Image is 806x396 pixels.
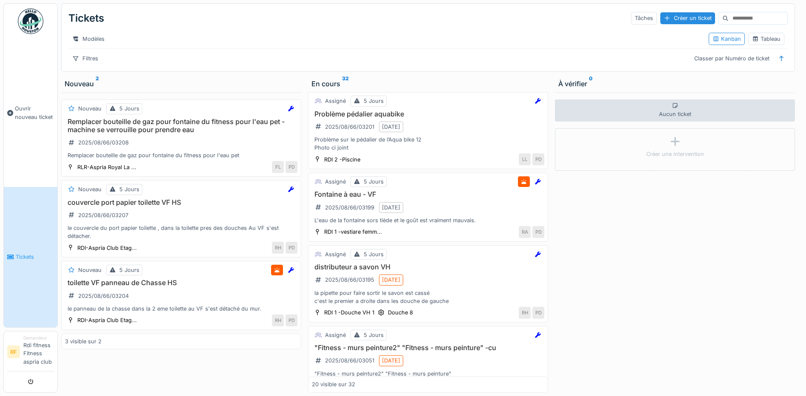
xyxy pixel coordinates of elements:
div: RDI-Aspria Club Etag... [77,316,137,324]
div: Kanban [713,35,741,43]
h3: distributeur a savon VH [312,263,544,271]
div: Douche 8 [388,308,413,317]
span: Ouvrir nouveau ticket [15,105,54,121]
div: 20 visible sur 32 [312,381,355,389]
div: 5 Jours [364,331,384,339]
div: [DATE] [382,123,400,131]
div: En cours [311,79,545,89]
div: 5 Jours [364,178,384,186]
h3: couvercle port papier toilette VF HS [65,198,297,206]
div: PD [286,242,297,254]
div: RDI 2 -Piscine [324,156,360,164]
div: Créer un ticket [660,12,715,24]
div: RH [272,314,284,326]
div: Assigné [325,178,346,186]
div: Assigné [325,250,346,258]
div: Nouveau [78,185,102,193]
li: RF [7,345,20,358]
div: Nouveau [65,79,298,89]
div: PD [532,226,544,238]
div: Remplacer bouteille de gaz pour fontaine du fitness pour l'eau pet [65,151,297,159]
a: RF DemandeurRdi fitness Fitness aspria club [7,335,54,371]
div: À vérifier [558,79,792,89]
div: PD [286,161,297,173]
h3: Problème pédalier aquabike [312,110,544,118]
img: Badge_color-CXgf-gQk.svg [18,8,43,34]
sup: 2 [96,79,99,89]
div: [DATE] [382,276,400,284]
div: 5 Jours [364,250,384,258]
div: Filtres [68,52,102,65]
div: RH [272,242,284,254]
div: Tableau [752,35,781,43]
div: le couvercle du port papier toilette , dans la toilette pres des douches Au VF s'est détacher. [65,224,297,240]
div: [DATE] [382,204,400,212]
a: Ouvrir nouveau ticket [4,39,57,187]
div: RDI 1 -Douche VH 1 [324,308,374,317]
h3: toilette VF panneau de Chasse HS [65,279,297,287]
div: PD [532,307,544,319]
div: RA [519,226,531,238]
div: FL [272,161,284,173]
h3: Remplacer bouteille de gaz pour fontaine du fitness pour l'eau pet - machine se verrouille pour p... [65,118,297,134]
div: Assigné [325,331,346,339]
h3: "Fitness - murs peinture2" "Fitness - murs peinture" -cu [312,344,544,352]
div: le panneau de la chasse dans la 2 eme toilette au VF s'est détaché du mur. [65,305,297,313]
div: Créer une intervention [646,150,704,158]
span: Tickets [16,253,54,261]
div: LL [519,153,531,165]
div: RDI-Aspria Club Etag... [77,244,137,252]
div: 2025/08/66/03207 [78,211,128,219]
div: 2025/08/66/03204 [78,292,129,300]
div: 3 visible sur 2 [65,337,102,345]
div: RLR-Aspria Royal La ... [77,163,136,171]
div: Problème sur le pédalier de l’Aqua bike 12 Photo ci joint [312,136,544,152]
div: Nouveau [78,105,102,113]
div: L'eau de la fontaine sors tiède et le goût est vraiment mauvais. [312,216,544,224]
div: PD [286,314,297,326]
div: la pipette pour faire sortir le savon est cassé c'est le premier a droite dans les douche de gauche [312,289,544,305]
div: Assigné [325,97,346,105]
div: [DATE] [382,356,400,365]
div: 5 Jours [364,97,384,105]
div: 2025/08/66/03195 [325,276,374,284]
div: Tickets [68,7,104,29]
div: 2025/08/66/03051 [325,356,374,365]
div: PD [532,153,544,165]
div: Aucun ticket [555,99,795,122]
div: Tâches [631,12,657,24]
div: 2025/08/66/03208 [78,139,129,147]
div: Modèles [68,33,108,45]
sup: 0 [589,79,593,89]
sup: 32 [342,79,349,89]
div: 2025/08/66/03201 [325,123,374,131]
a: Tickets [4,187,57,327]
div: "Fitness - murs peinture2" "Fitness - murs peinture" [312,370,544,378]
li: Rdi fitness Fitness aspria club [23,335,54,369]
div: 5 Jours [119,185,139,193]
div: 2025/08/66/03199 [325,204,374,212]
div: RH [519,307,531,319]
div: RDI 1 -vestiare femm... [324,228,382,236]
div: 5 Jours [119,266,139,274]
div: Classer par Numéro de ticket [690,52,773,65]
div: 5 Jours [119,105,139,113]
h3: Fontaine à eau - VF [312,190,544,198]
div: Demandeur [23,335,54,341]
div: Nouveau [78,266,102,274]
